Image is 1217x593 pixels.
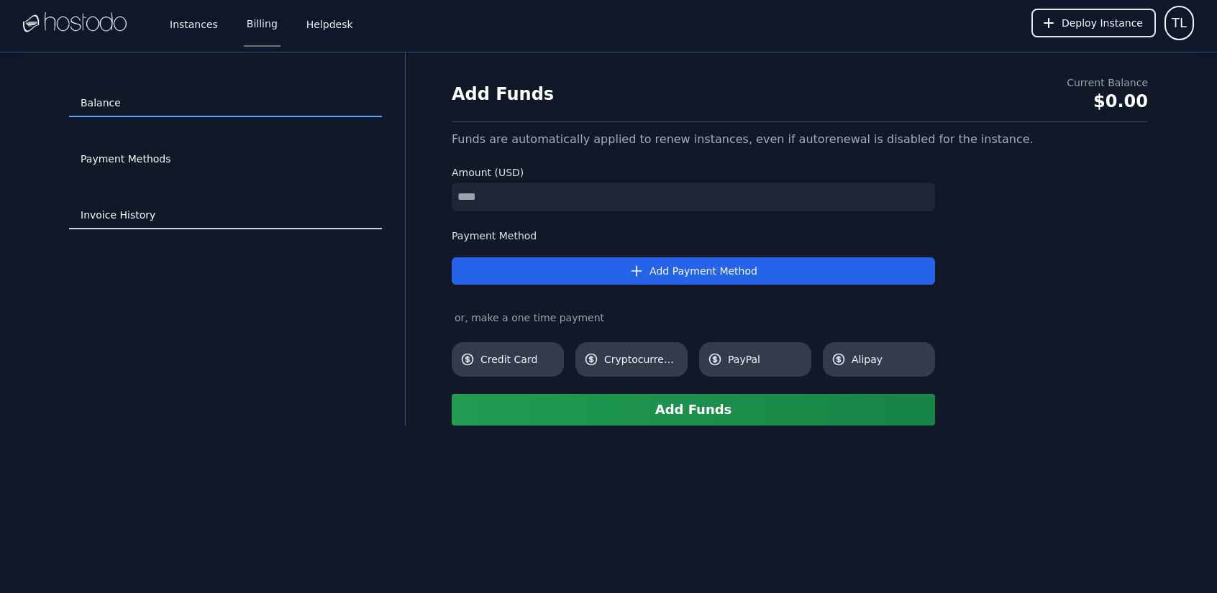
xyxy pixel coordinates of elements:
label: Payment Method [452,229,935,243]
label: Amount (USD) [452,165,935,180]
div: or, make a one time payment [452,311,935,325]
span: Credit Card [480,352,555,367]
button: Add Payment Method [452,257,935,285]
span: Cryptocurrency [604,352,679,367]
span: Alipay [852,352,926,367]
a: Balance [69,90,382,117]
div: $0.00 [1067,90,1148,113]
button: Deploy Instance [1031,9,1156,37]
h1: Add Funds [452,83,554,106]
button: User menu [1164,6,1194,40]
div: Current Balance [1067,75,1148,90]
button: Add Funds [452,394,935,426]
span: PayPal [728,352,803,367]
div: Funds are automatically applied to renew instances, even if autorenewal is disabled for the insta... [452,131,1148,148]
a: Invoice History [69,202,382,229]
img: Logo [23,12,127,34]
a: Payment Methods [69,146,382,173]
span: Deploy Instance [1062,16,1143,30]
span: TL [1172,13,1187,33]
